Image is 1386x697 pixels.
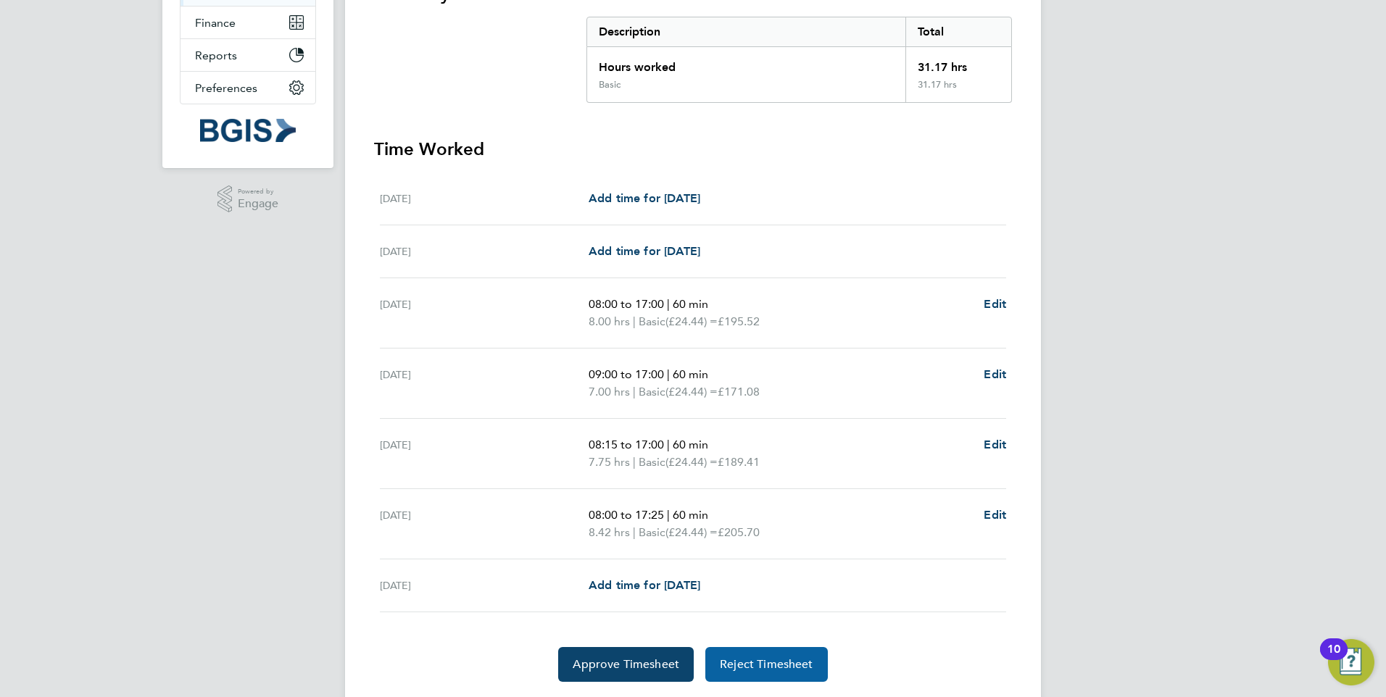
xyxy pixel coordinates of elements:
[720,657,813,672] span: Reject Timesheet
[633,455,636,469] span: |
[667,367,670,381] span: |
[718,525,760,539] span: £205.70
[589,525,630,539] span: 8.42 hrs
[589,578,700,592] span: Add time for [DATE]
[374,138,1012,161] h3: Time Worked
[380,506,589,541] div: [DATE]
[180,39,315,71] button: Reports
[587,47,905,79] div: Hours worked
[665,385,718,398] span: (£24.44) =
[718,385,760,398] span: £171.08
[984,297,1006,311] span: Edit
[380,366,589,401] div: [DATE]
[639,524,665,541] span: Basic
[984,367,1006,381] span: Edit
[905,17,1011,46] div: Total
[673,438,708,451] span: 60 min
[380,190,589,207] div: [DATE]
[639,454,665,471] span: Basic
[633,525,636,539] span: |
[573,657,679,672] span: Approve Timesheet
[195,49,237,62] span: Reports
[589,314,630,328] span: 8.00 hrs
[589,438,664,451] span: 08:15 to 17:00
[718,455,760,469] span: £189.41
[589,577,700,594] a: Add time for [DATE]
[665,525,718,539] span: (£24.44) =
[180,119,316,142] a: Go to home page
[984,438,1006,451] span: Edit
[180,7,315,38] button: Finance
[984,296,1006,313] a: Edit
[217,185,279,213] a: Powered byEngage
[587,17,905,46] div: Description
[665,455,718,469] span: (£24.44) =
[633,314,636,328] span: |
[984,436,1006,454] a: Edit
[589,243,700,260] a: Add time for [DATE]
[558,647,694,682] button: Approve Timesheet
[195,81,257,95] span: Preferences
[380,296,589,330] div: [DATE]
[380,243,589,260] div: [DATE]
[195,16,236,30] span: Finance
[589,508,664,522] span: 08:00 to 17:25
[673,297,708,311] span: 60 min
[589,244,700,258] span: Add time for [DATE]
[1327,649,1340,668] div: 10
[718,314,760,328] span: £195.52
[673,508,708,522] span: 60 min
[238,185,278,198] span: Powered by
[984,508,1006,522] span: Edit
[639,383,665,401] span: Basic
[673,367,708,381] span: 60 min
[633,385,636,398] span: |
[639,313,665,330] span: Basic
[589,297,664,311] span: 08:00 to 17:00
[599,79,621,91] div: Basic
[705,647,828,682] button: Reject Timesheet
[380,436,589,471] div: [DATE]
[589,190,700,207] a: Add time for [DATE]
[665,314,718,328] span: (£24.44) =
[667,508,670,522] span: |
[667,297,670,311] span: |
[589,367,664,381] span: 09:00 to 17:00
[905,79,1011,102] div: 31.17 hrs
[380,577,589,594] div: [DATE]
[1328,639,1374,685] button: Open Resource Center, 10 new notifications
[589,385,630,398] span: 7.00 hrs
[905,47,1011,79] div: 31.17 hrs
[238,198,278,210] span: Engage
[180,72,315,104] button: Preferences
[589,191,700,205] span: Add time for [DATE]
[589,455,630,469] span: 7.75 hrs
[586,17,1012,103] div: Summary
[984,366,1006,383] a: Edit
[984,506,1006,524] a: Edit
[200,119,296,142] img: bgis-logo-retina.png
[667,438,670,451] span: |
